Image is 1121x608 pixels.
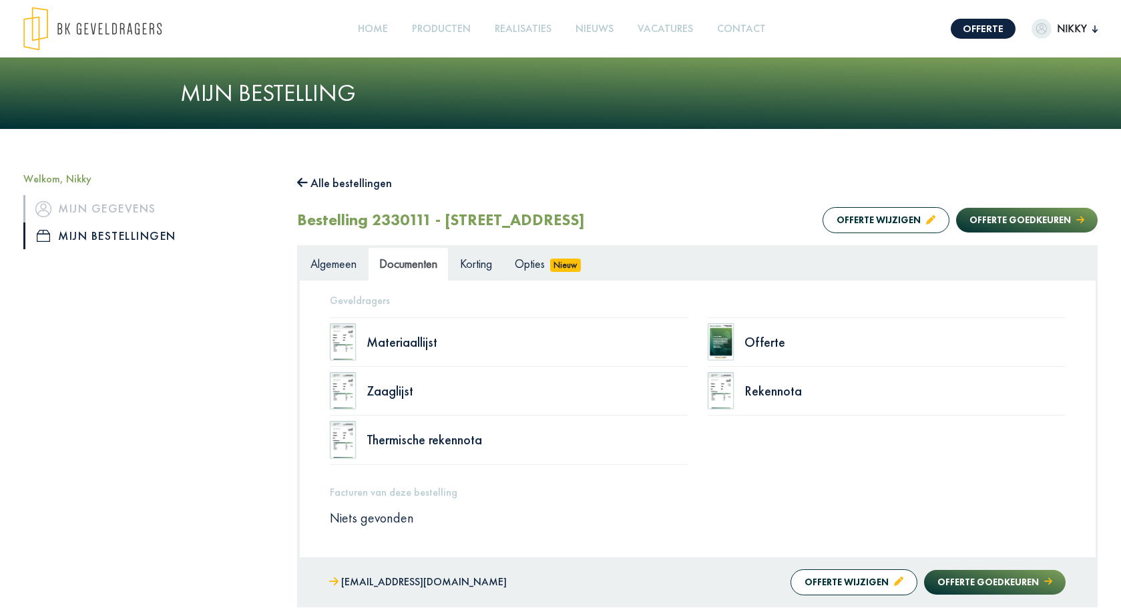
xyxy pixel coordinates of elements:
[489,14,557,44] a: Realisaties
[570,14,619,44] a: Nieuws
[791,569,917,595] button: Offerte wijzigen
[180,79,941,108] h1: Mijn bestelling
[330,294,1066,307] h5: Geveldragers
[823,207,949,233] button: Offerte wijzigen
[379,256,437,271] span: Documenten
[299,247,1096,280] ul: Tabs
[330,323,357,361] img: doc
[744,384,1066,398] div: Rekennota
[23,172,277,185] h5: Welkom, Nikky
[951,19,1016,39] a: Offerte
[330,372,357,410] img: doc
[353,14,393,44] a: Home
[1052,21,1092,37] span: Nikky
[708,323,734,361] img: doc
[297,210,585,230] h2: Bestelling 2330111 - [STREET_ADDRESS]
[956,208,1098,233] button: Offerte goedkeuren
[744,335,1066,349] div: Offerte
[632,14,698,44] a: Vacatures
[23,195,277,222] a: iconMijn gegevens
[367,335,688,349] div: Materiaallijst
[460,256,492,271] span: Korting
[310,256,357,271] span: Algemeen
[23,222,277,249] a: iconMijn bestellingen
[1032,19,1052,39] img: dummypic.png
[35,201,51,217] img: icon
[515,256,545,271] span: Opties
[712,14,771,44] a: Contact
[367,384,688,398] div: Zaaglijst
[1032,19,1098,39] button: Nikky
[329,573,507,592] a: [EMAIL_ADDRESS][DOMAIN_NAME]
[330,486,1066,498] h5: Facturen van deze bestelling
[367,433,688,446] div: Thermische rekennota
[924,570,1066,595] button: Offerte goedkeuren
[37,230,50,242] img: icon
[320,509,1076,526] div: Niets gevonden
[550,259,581,272] span: Nieuw
[708,372,734,410] img: doc
[407,14,476,44] a: Producten
[330,421,357,458] img: doc
[23,7,162,51] img: logo
[297,172,392,194] button: Alle bestellingen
